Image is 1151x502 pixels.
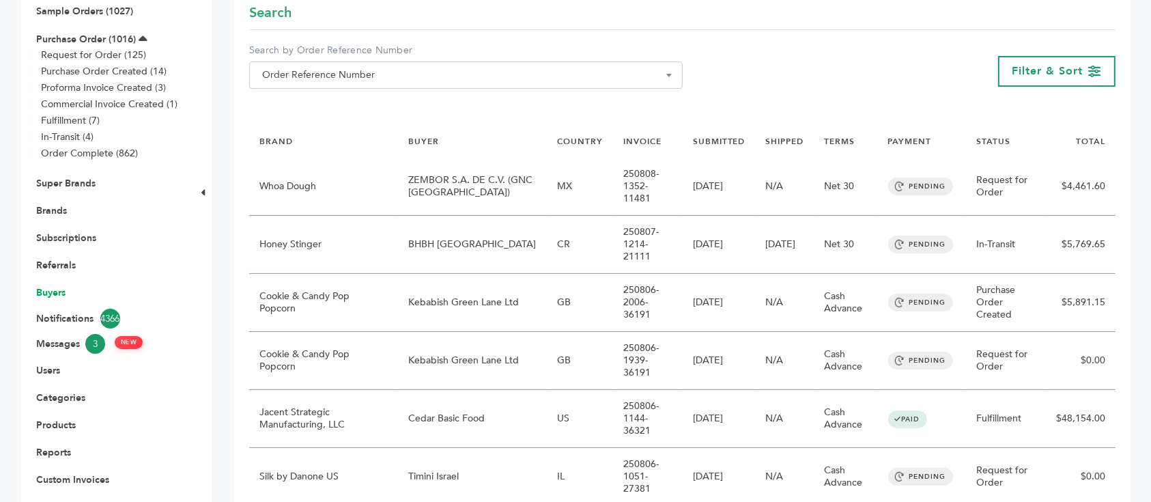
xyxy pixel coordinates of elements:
[36,259,76,272] a: Referrals
[36,232,96,245] a: Subscriptions
[888,294,953,311] span: PENDING
[756,216,814,274] td: [DATE]
[36,177,96,190] a: Super Brands
[398,274,547,332] td: Kebabish Green Lane Ltd
[766,136,804,147] a: SHIPPED
[814,158,878,216] td: Net 30
[398,216,547,274] td: BHBH [GEOGRAPHIC_DATA]
[548,158,614,216] td: MX
[756,274,814,332] td: N/A
[614,216,683,274] td: 250807-1214-21111
[41,98,177,111] a: Commercial Invoice Created (1)
[814,390,878,448] td: Cash Advance
[888,352,953,369] span: PENDING
[259,136,293,147] a: BRAND
[41,147,138,160] a: Order Complete (862)
[624,136,662,147] a: INVOICE
[36,33,136,46] a: Purchase Order (1016)
[888,136,932,147] a: PAYMENT
[693,136,745,147] a: SUBMITTED
[977,136,1011,147] a: STATUS
[36,5,133,18] a: Sample Orders (1027)
[683,390,756,448] td: [DATE]
[888,468,953,486] span: PENDING
[1012,64,1083,79] span: Filter & Sort
[36,473,109,486] a: Custom Invoices
[825,136,855,147] a: TERMS
[36,334,175,354] a: Messages3 NEW
[36,204,67,217] a: Brands
[548,274,614,332] td: GB
[967,216,1046,274] td: In-Transit
[756,332,814,390] td: N/A
[548,216,614,274] td: CR
[683,332,756,390] td: [DATE]
[41,65,167,78] a: Purchase Order Created (14)
[558,136,603,147] a: COUNTRY
[249,44,683,57] label: Search by Order Reference Number
[36,309,175,329] a: Notifications4366
[85,334,105,354] span: 3
[36,391,85,404] a: Categories
[398,158,547,216] td: ZEMBOR S.A. DE C.V. (GNC [GEOGRAPHIC_DATA])
[249,3,292,23] span: Search
[408,136,439,147] a: BUYER
[967,332,1046,390] td: Request for Order
[249,332,398,390] td: Cookie & Candy Pop Popcorn
[683,216,756,274] td: [DATE]
[1046,274,1116,332] td: $5,891.15
[1046,390,1116,448] td: $48,154.00
[398,390,547,448] td: Cedar Basic Food
[756,158,814,216] td: N/A
[756,390,814,448] td: N/A
[888,236,953,253] span: PENDING
[1046,332,1116,390] td: $0.00
[249,216,398,274] td: Honey Stinger
[249,274,398,332] td: Cookie & Candy Pop Popcorn
[41,130,94,143] a: In-Transit (4)
[100,309,120,329] span: 4366
[398,332,547,390] td: Kebabish Green Lane Ltd
[814,332,878,390] td: Cash Advance
[36,364,60,377] a: Users
[41,81,166,94] a: Proforma Invoice Created (3)
[814,216,878,274] td: Net 30
[614,390,683,448] td: 250806-1144-36321
[683,158,756,216] td: [DATE]
[614,158,683,216] td: 250808-1352-11481
[36,419,76,432] a: Products
[614,274,683,332] td: 250806-2006-36191
[36,446,71,459] a: Reports
[1076,136,1105,147] a: TOTAL
[548,332,614,390] td: GB
[249,158,398,216] td: Whoa Dough
[41,114,100,127] a: Fulfillment (7)
[115,336,143,349] span: NEW
[36,286,66,299] a: Buyers
[249,390,398,448] td: Jacent Strategic Manufacturing, LLC
[1046,158,1116,216] td: $4,461.60
[888,178,953,195] span: PENDING
[41,48,146,61] a: Request for Order (125)
[967,390,1046,448] td: Fulfillment
[614,332,683,390] td: 250806-1939-36191
[814,274,878,332] td: Cash Advance
[888,410,927,428] span: PAID
[683,274,756,332] td: [DATE]
[548,390,614,448] td: US
[249,61,683,89] span: Order Reference Number
[1046,216,1116,274] td: $5,769.65
[257,66,675,85] span: Order Reference Number
[967,274,1046,332] td: Purchase Order Created
[967,158,1046,216] td: Request for Order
